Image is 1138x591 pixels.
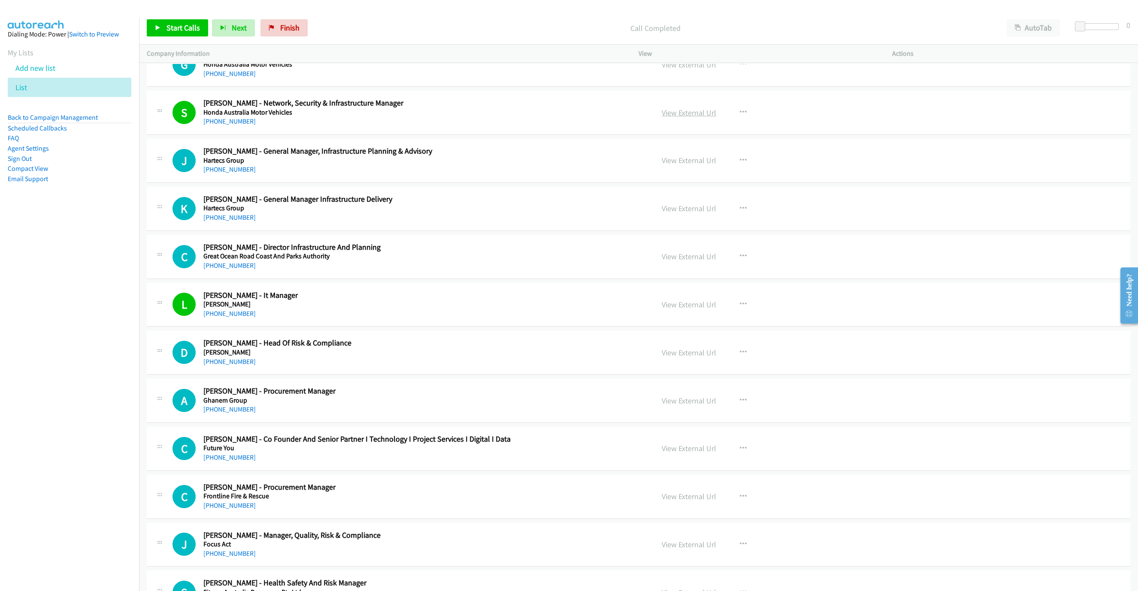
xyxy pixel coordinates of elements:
[173,149,196,172] h1: J
[203,98,563,108] h2: [PERSON_NAME] - Network, Security & Infrastructure Manager
[15,82,27,92] a: List
[173,293,196,316] h1: L
[662,396,716,406] a: View External Url
[203,146,563,156] h2: [PERSON_NAME] - General Manager, Infrastructure Planning & Advisory
[173,437,196,460] h1: C
[662,108,716,118] a: View External Url
[203,117,256,125] a: [PHONE_NUMBER]
[203,261,256,270] a: [PHONE_NUMBER]
[8,134,19,142] a: FAQ
[203,482,563,492] h2: [PERSON_NAME] - Procurement Manager
[203,108,563,117] h5: Honda Australia Motor Vehicles
[203,291,563,300] h2: [PERSON_NAME] - It Manager
[173,389,196,412] h1: A
[203,213,256,221] a: [PHONE_NUMBER]
[173,437,196,460] div: The call is yet to be attempted
[662,155,716,165] a: View External Url
[166,23,200,33] span: Start Calls
[203,165,256,173] a: [PHONE_NUMBER]
[1007,19,1060,36] button: AutoTab
[260,19,308,36] a: Finish
[173,485,196,508] div: The call is yet to be attempted
[662,443,716,453] a: View External Url
[203,338,563,348] h2: [PERSON_NAME] - Head Of Risk & Compliance
[662,300,716,309] a: View External Url
[639,48,877,59] p: View
[280,23,300,33] span: Finish
[8,124,67,132] a: Scheduled Callbacks
[203,194,563,204] h2: [PERSON_NAME] - General Manager Infrastructure Delivery
[1079,23,1119,30] div: Delay between calls (in seconds)
[203,60,563,69] h5: Honda Australia Motor Vehicles
[203,204,563,212] h5: Hartecs Group
[173,245,196,268] h1: C
[203,358,256,366] a: [PHONE_NUMBER]
[319,22,991,34] p: Call Completed
[203,70,256,78] a: [PHONE_NUMBER]
[1126,19,1130,31] div: 0
[662,60,716,70] a: View External Url
[203,252,563,261] h5: Great Ocean Road Coast And Parks Authority
[203,501,256,509] a: [PHONE_NUMBER]
[1114,261,1138,330] iframe: Resource Center
[8,144,49,152] a: Agent Settings
[8,48,33,58] a: My Lists
[662,491,716,501] a: View External Url
[8,164,48,173] a: Compact View
[203,453,256,461] a: [PHONE_NUMBER]
[147,19,208,36] a: Start Calls
[173,53,196,76] div: The call is yet to be attempted
[892,48,1130,59] p: Actions
[173,197,196,220] div: The call is yet to be attempted
[173,149,196,172] div: The call is yet to be attempted
[203,530,563,540] h2: [PERSON_NAME] - Manager, Quality, Risk & Compliance
[203,242,563,252] h2: [PERSON_NAME] - Director Infrastructure And Planning
[173,341,196,364] h1: D
[203,396,563,405] h5: Ghanem Group
[173,101,196,124] h1: S
[662,252,716,261] a: View External Url
[232,23,247,33] span: Next
[173,197,196,220] h1: K
[662,539,716,549] a: View External Url
[173,533,196,556] h1: J
[147,48,623,59] p: Company Information
[203,386,563,396] h2: [PERSON_NAME] - Procurement Manager
[173,245,196,268] div: The call is yet to be attempted
[8,29,131,39] div: Dialing Mode: Power |
[212,19,255,36] button: Next
[662,348,716,358] a: View External Url
[203,434,563,444] h2: [PERSON_NAME] - Co Founder And Senior Partner I Technology I Project Services I Digital I Data
[8,175,48,183] a: Email Support
[173,533,196,556] div: The call is yet to be attempted
[173,485,196,508] h1: C
[203,444,563,452] h5: Future You
[203,300,563,309] h5: [PERSON_NAME]
[203,492,563,500] h5: Frontline Fire & Rescue
[203,405,256,413] a: [PHONE_NUMBER]
[203,156,563,165] h5: Hartecs Group
[203,309,256,318] a: [PHONE_NUMBER]
[15,63,55,73] a: Add new list
[173,53,196,76] h1: G
[662,203,716,213] a: View External Url
[69,30,119,38] a: Switch to Preview
[203,578,563,588] h2: [PERSON_NAME] - Health Safety And Risk Manager
[8,113,98,121] a: Back to Campaign Management
[203,549,256,558] a: [PHONE_NUMBER]
[203,348,563,357] h5: [PERSON_NAME]
[8,155,32,163] a: Sign Out
[203,540,563,549] h5: Focus Act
